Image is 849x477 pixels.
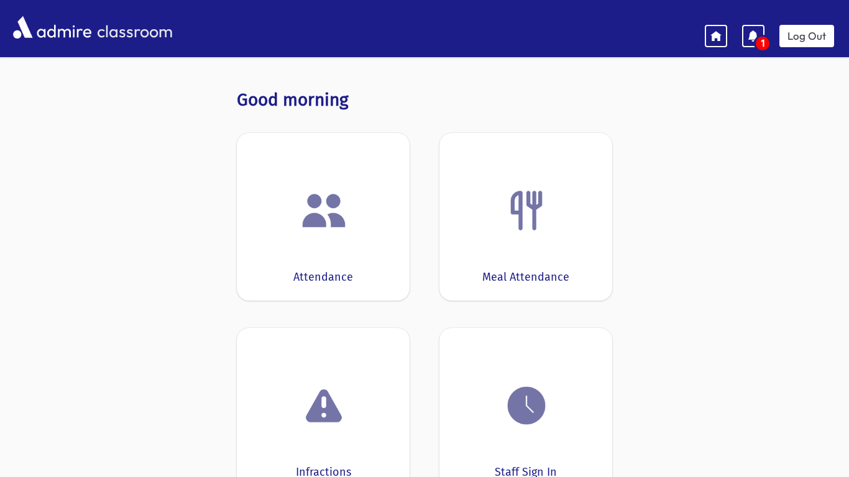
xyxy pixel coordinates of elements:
img: exclamation.png [300,384,347,432]
span: classroom [94,11,173,44]
div: Attendance [293,269,353,286]
div: Meal Attendance [482,269,569,286]
img: clock.png [503,382,550,429]
img: AdmirePro [10,13,94,42]
img: Fork.png [503,187,550,234]
h3: Good morning [237,89,612,111]
img: users.png [300,187,347,234]
span: 1 [756,37,769,50]
a: Log Out [779,25,834,47]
